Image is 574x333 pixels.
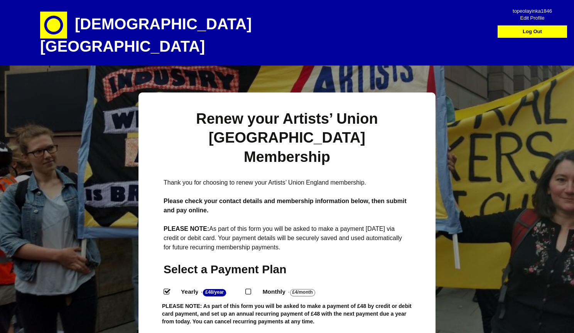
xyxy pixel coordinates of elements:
a: Log Out [500,26,565,37]
strong: £48/Year [203,289,226,296]
span: Edit Profile [505,12,560,19]
label: Yearly - . [174,286,245,298]
strong: Please check your contact details and membership information below, then submit and pay online. [164,198,407,214]
h1: Renew your Artists’ Union [GEOGRAPHIC_DATA] Membership [164,109,410,166]
span: Select a Payment Plan [164,263,287,276]
label: Monthly - . [256,286,334,298]
p: As part of this form you will be asked to make a payment [DATE] via credit or debit card. Your pa... [164,224,410,252]
span: topeolayinka1846 [505,5,560,12]
strong: £4/Month [290,289,315,296]
strong: PLEASE NOTE: [164,225,209,232]
img: circle-e1448293145835.png [40,12,67,39]
p: Thank you for choosing to renew your Artists’ Union England membership. [164,178,410,187]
